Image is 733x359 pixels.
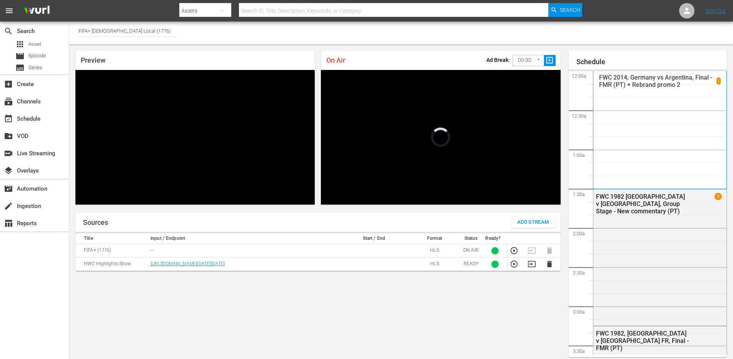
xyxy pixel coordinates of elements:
[548,3,582,17] button: Search
[15,40,25,49] span: Asset
[510,260,518,268] button: Preview Stream
[28,52,46,60] span: Episode
[4,166,13,175] span: Overlays
[75,70,315,204] div: Video Player
[528,260,536,268] button: Transition
[75,233,148,244] th: Title
[513,53,544,68] div: 00:30
[4,201,13,211] span: Ingestion
[148,233,337,244] th: Input / Endpoint
[18,2,55,20] img: ans4CAIJ8jUAAAAAAAAAAAAAAAAAAAAAAAAgQb4GAAAAAAAAAAAAAAAAAAAAAAAAJMjXAAAAAAAAAAAAAAAAAAAAAAAAgAT5G...
[75,244,148,258] td: FIFA+ (1776)
[410,258,459,271] td: HLS
[28,64,42,71] span: Series
[486,57,510,63] p: Ad Break:
[4,114,13,123] span: Schedule
[560,3,580,17] span: Search
[410,244,459,258] td: HLS
[459,233,483,244] th: Status
[715,193,722,200] span: 1
[717,78,720,84] p: 1
[337,233,410,244] th: Start / End
[4,131,13,141] span: VOD
[596,193,689,215] div: FWC 1982 [GEOGRAPHIC_DATA] v [GEOGRAPHIC_DATA], Group Stage - New commentary (PT)
[150,261,225,266] a: [URL][DOMAIN_NAME][DATE][DATE]
[511,216,555,228] button: Add Stream
[4,149,13,158] span: Live Streaming
[576,58,727,66] h1: Schedule
[706,8,726,14] a: Sign Out
[4,184,13,193] span: Automation
[517,218,549,227] span: Add Stream
[459,258,483,271] td: READY
[596,330,689,352] div: FWC 1982, [GEOGRAPHIC_DATA] v [GEOGRAPHIC_DATA] FR, Final - FMR (PT)
[599,74,716,88] p: FWC 2014, Germany vs Argentina, Final - FMR (PT) + Rebrand promo 2
[4,219,13,228] span: Reports
[28,40,41,48] span: Asset
[459,244,483,258] td: ON AIR
[326,56,345,64] span: On Air
[4,80,13,89] span: Create
[4,27,13,36] span: Search
[4,97,13,106] span: Channels
[148,244,337,258] td: ---
[5,6,14,15] span: menu
[410,233,459,244] th: Format
[81,56,105,64] span: Preview
[510,246,518,255] button: Preview Stream
[483,233,507,244] th: Ready?
[83,219,108,226] h1: Sources
[545,56,554,65] span: slideshow_sharp
[15,63,25,72] span: Series
[15,52,25,61] span: Episode
[75,258,148,271] td: HWC Highlights Show
[321,70,560,204] div: Video Player
[545,260,554,268] button: Delete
